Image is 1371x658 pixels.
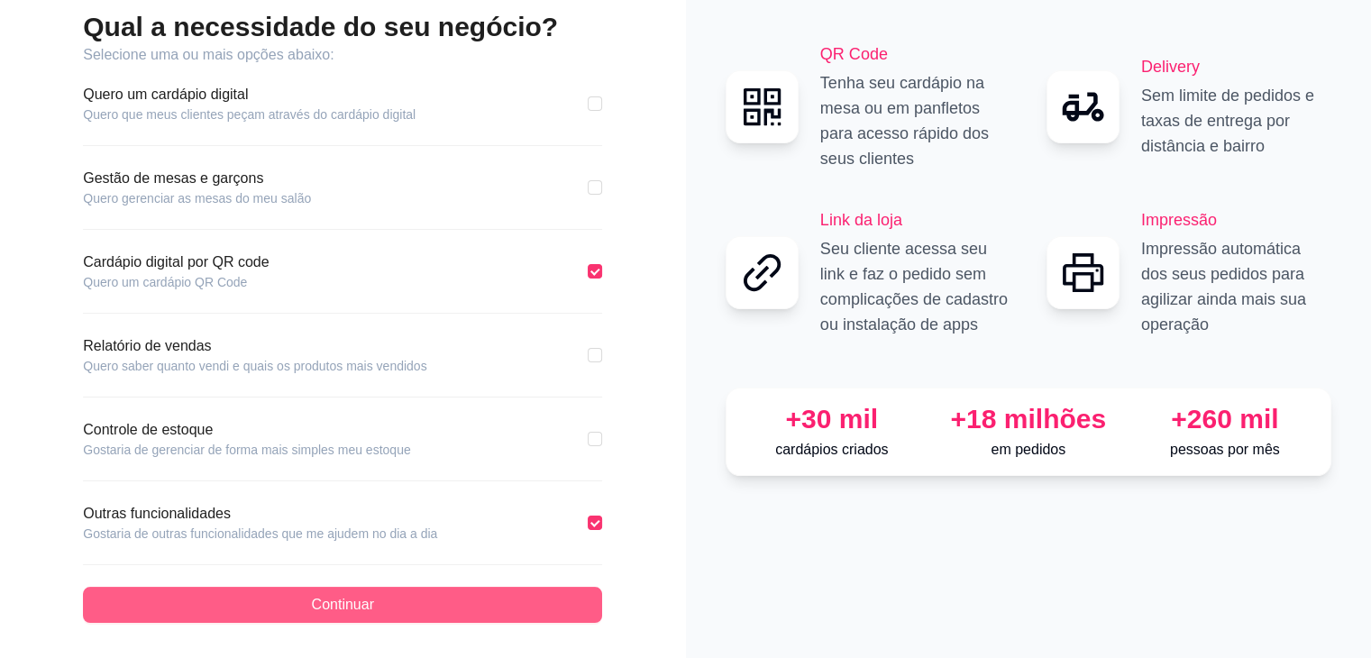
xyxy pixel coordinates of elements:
[1134,403,1316,435] div: +260 mil
[820,207,1010,233] h2: Link da loja
[741,403,923,435] div: +30 mil
[83,189,311,207] article: Quero gerenciar as mesas do meu salão
[83,357,426,375] article: Quero saber quanto vendi e quais os produtos mais vendidos
[83,44,602,66] article: Selecione uma ou mais opções abaixo:
[83,335,426,357] article: Relatório de vendas
[83,105,416,123] article: Quero que meus clientes peçam através do cardápio digital
[820,70,1010,171] p: Tenha seu cardápio na mesa ou em panfletos para acesso rápido dos seus clientes
[83,419,410,441] article: Controle de estoque
[937,403,1120,435] div: +18 milhões
[820,236,1010,337] p: Seu cliente acessa seu link e faz o pedido sem complicações de cadastro ou instalação de apps
[312,594,374,616] span: Continuar
[83,251,269,273] article: Cardápio digital por QR code
[820,41,1010,67] h2: QR Code
[83,10,602,44] h2: Qual a necessidade do seu negócio?
[741,439,923,461] p: cardápios criados
[1141,83,1331,159] p: Sem limite de pedidos e taxas de entrega por distância e bairro
[83,441,410,459] article: Gostaria de gerenciar de forma mais simples meu estoque
[937,439,1120,461] p: em pedidos
[83,525,437,543] article: Gostaria de outras funcionalidades que me ajudem no dia a dia
[83,503,437,525] article: Outras funcionalidades
[83,273,269,291] article: Quero um cardápio QR Code
[1141,207,1331,233] h2: Impressão
[83,587,602,623] button: Continuar
[1134,439,1316,461] p: pessoas por mês
[83,168,311,189] article: Gestão de mesas e garçons
[1141,236,1331,337] p: Impressão automática dos seus pedidos para agilizar ainda mais sua operação
[1141,54,1331,79] h2: Delivery
[83,84,416,105] article: Quero um cardápio digital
